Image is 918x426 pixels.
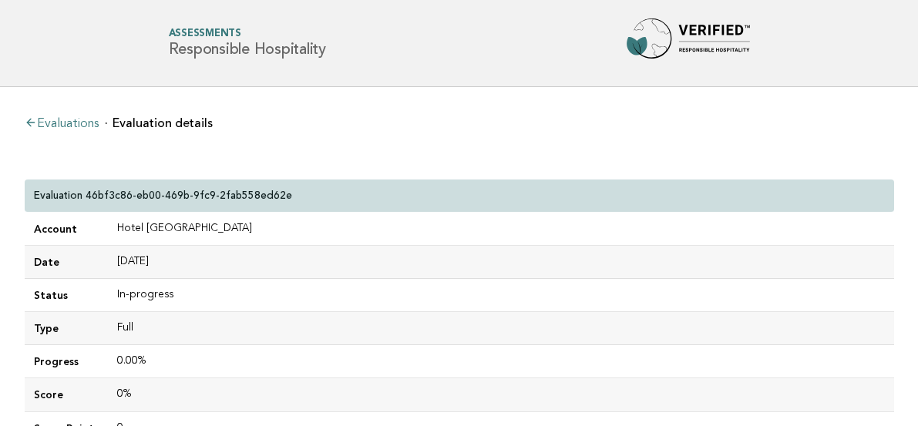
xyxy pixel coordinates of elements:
[169,29,326,39] span: Assessments
[169,29,326,58] h1: Responsible Hospitality
[25,213,108,246] td: Account
[105,117,213,129] li: Evaluation details
[108,213,894,246] td: Hotel [GEOGRAPHIC_DATA]
[25,378,108,411] td: Score
[108,246,894,279] td: [DATE]
[627,18,750,68] img: Forbes Travel Guide
[108,345,894,378] td: 0.00%
[25,246,108,279] td: Date
[25,118,99,130] a: Evaluations
[108,378,894,411] td: 0%
[25,279,108,312] td: Status
[108,312,894,345] td: Full
[25,345,108,378] td: Progress
[108,279,894,312] td: In-progress
[34,189,292,203] p: Evaluation 46bf3c86-eb00-469b-9fc9-2fab558ed62e
[25,312,108,345] td: Type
